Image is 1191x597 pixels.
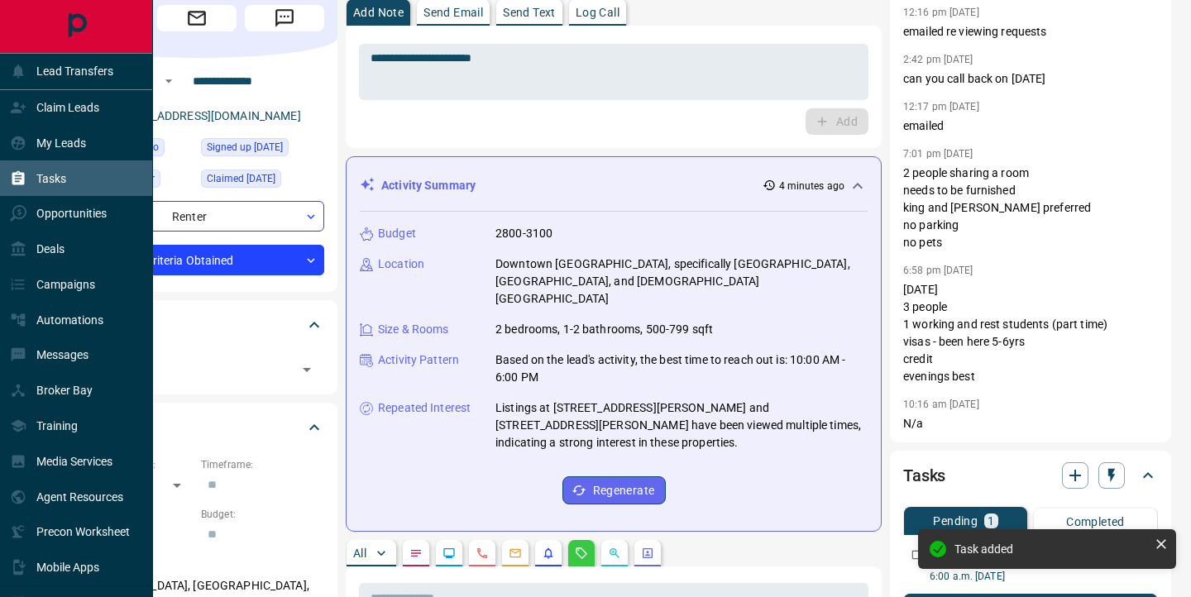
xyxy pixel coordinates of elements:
[201,138,324,161] div: Sat Mar 22 2025
[542,547,555,560] svg: Listing Alerts
[903,415,1158,432] p: N/a
[933,515,978,527] p: Pending
[295,358,318,381] button: Open
[353,547,366,559] p: All
[903,54,973,65] p: 2:42 pm [DATE]
[69,245,324,275] div: Criteria Obtained
[69,201,324,232] div: Renter
[495,256,868,308] p: Downtown [GEOGRAPHIC_DATA], specifically [GEOGRAPHIC_DATA], [GEOGRAPHIC_DATA], and [DEMOGRAPHIC_D...
[201,170,324,193] div: Sun Mar 23 2025
[378,321,449,338] p: Size & Rooms
[69,408,324,447] div: Criteria
[562,476,666,504] button: Regenerate
[371,51,857,93] textarea: To enrich screen reader interactions, please activate Accessibility in Grammarly extension settings
[378,351,459,369] p: Activity Pattern
[381,177,476,194] p: Activity Summary
[378,399,471,417] p: Repeated Interest
[114,109,301,122] a: [EMAIL_ADDRESS][DOMAIN_NAME]
[378,225,416,242] p: Budget
[69,305,324,345] div: Tags
[988,515,994,527] p: 1
[575,547,588,560] svg: Requests
[779,179,844,193] p: 4 minutes ago
[576,7,619,18] p: Log Call
[476,547,489,560] svg: Calls
[903,399,979,410] p: 10:16 am [DATE]
[495,351,868,386] p: Based on the lead's activity, the best time to reach out is: 10:00 AM - 6:00 PM
[360,170,868,201] div: Activity Summary4 minutes ago
[1066,516,1125,528] p: Completed
[641,547,654,560] svg: Agent Actions
[503,7,556,18] p: Send Text
[509,547,522,560] svg: Emails
[159,71,179,91] button: Open
[903,462,945,489] h2: Tasks
[903,70,1158,88] p: can you call back on [DATE]
[903,456,1158,495] div: Tasks
[903,23,1158,41] p: emailed re viewing requests
[409,547,423,560] svg: Notes
[353,7,404,18] p: Add Note
[903,165,1158,251] p: 2 people sharing a room needs to be furnished king and [PERSON_NAME] preferred no parking no pets
[207,139,283,155] span: Signed up [DATE]
[378,256,424,273] p: Location
[245,5,324,31] span: Message
[201,457,324,472] p: Timeframe:
[954,542,1148,556] div: Task added
[201,507,324,522] p: Budget:
[903,7,979,18] p: 12:16 pm [DATE]
[903,117,1158,135] p: emailed
[903,148,973,160] p: 7:01 pm [DATE]
[69,557,324,572] p: Areas Searched:
[442,547,456,560] svg: Lead Browsing Activity
[207,170,275,187] span: Claimed [DATE]
[495,399,868,451] p: Listings at [STREET_ADDRESS][PERSON_NAME] and [STREET_ADDRESS][PERSON_NAME] have been viewed mult...
[495,321,713,338] p: 2 bedrooms, 1-2 bathrooms, 500-799 sqft
[903,101,979,112] p: 12:17 pm [DATE]
[608,547,621,560] svg: Opportunities
[903,281,1158,385] p: [DATE] 3 people 1 working and rest students (part time) visas - been here 5-6yrs credit evenings ...
[495,225,552,242] p: 2800-3100
[903,265,973,276] p: 6:58 pm [DATE]
[157,5,237,31] span: Email
[423,7,483,18] p: Send Email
